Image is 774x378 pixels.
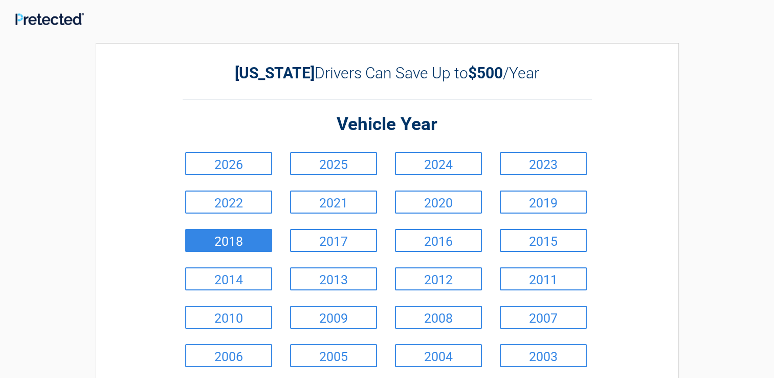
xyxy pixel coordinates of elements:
[395,344,482,367] a: 2004
[395,306,482,329] a: 2008
[500,152,587,175] a: 2023
[185,229,272,252] a: 2018
[183,113,592,137] h2: Vehicle Year
[185,191,272,214] a: 2022
[395,229,482,252] a: 2016
[290,229,377,252] a: 2017
[395,267,482,290] a: 2012
[15,13,84,25] img: Main Logo
[185,152,272,175] a: 2026
[183,64,592,82] h2: Drivers Can Save Up to /Year
[468,64,503,82] b: $500
[500,191,587,214] a: 2019
[185,344,272,367] a: 2006
[500,306,587,329] a: 2007
[500,344,587,367] a: 2003
[290,191,377,214] a: 2021
[185,267,272,290] a: 2014
[500,267,587,290] a: 2011
[290,267,377,290] a: 2013
[290,344,377,367] a: 2005
[500,229,587,252] a: 2015
[290,306,377,329] a: 2009
[235,64,315,82] b: [US_STATE]
[185,306,272,329] a: 2010
[395,191,482,214] a: 2020
[290,152,377,175] a: 2025
[395,152,482,175] a: 2024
